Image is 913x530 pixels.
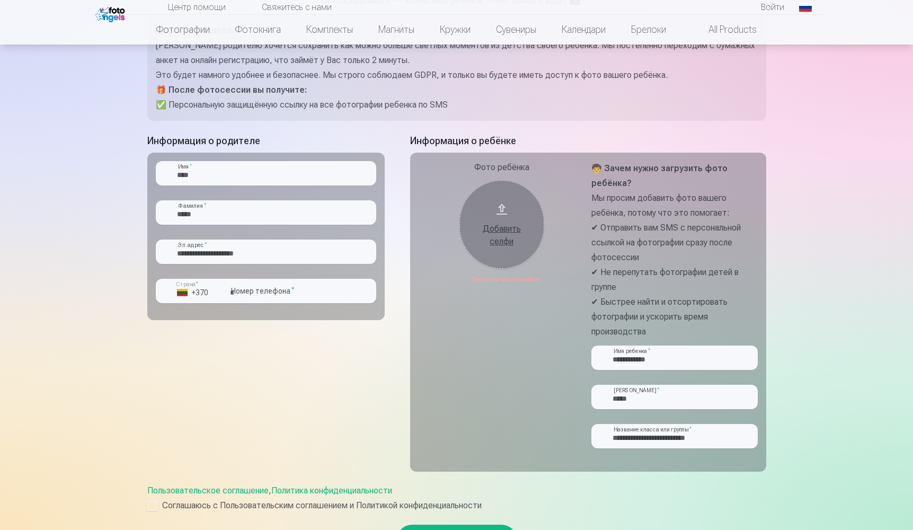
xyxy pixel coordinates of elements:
[147,134,385,148] h5: Информация о родителе
[271,485,392,496] a: Политика конфиденциальности
[144,15,223,45] a: Фотографии
[156,38,758,68] p: [PERSON_NAME] родителю хочется сохранить как можно больше светлых моментов из детства своего ребё...
[147,484,766,512] div: ,
[470,223,534,248] div: Добавить селфи
[147,485,269,496] a: Пользовательское соглашение
[419,275,585,284] div: Требуется фотография!
[618,15,679,45] a: Брелоки
[223,15,294,45] a: Фотокнига
[591,295,758,339] p: ✔ Быстрее найти и отсортировать фотографии и ускорить время производства
[410,134,766,148] h5: Информация о ребёнке
[177,287,209,298] div: +370
[156,279,225,303] button: Страна*+370
[156,85,307,95] strong: 🎁 После фотосессии вы получите:
[483,15,549,45] a: Сувениры
[419,161,585,174] div: Фото ребёнка
[549,15,618,45] a: Календари
[591,191,758,220] p: Мы просим добавить фото вашего ребёнка, потому что это помогает:
[591,163,728,188] strong: 🧒 Зачем нужно загрузить фото ребёнка?
[427,15,483,45] a: Кружки
[591,220,758,265] p: ✔ Отправить вам SMS с персональной ссылкой на фотографии сразу после фотосессии
[679,15,769,45] a: All products
[156,68,758,83] p: Это будет намного удобнее и безопаснее. Мы строго соблюдаем GDPR, и только вы будете иметь доступ...
[459,180,544,269] button: Добавить селфи
[173,280,202,288] label: Страна
[366,15,427,45] a: Магниты
[294,15,366,45] a: Комплекты
[147,499,766,512] label: Соглашаюсь с Пользовательским соглашением и Политикой конфиденциальности
[95,4,128,22] img: /fa1
[156,98,758,112] p: ✅ Персональную защищённую ссылку на все фотографии ребенка по SMS
[591,265,758,295] p: ✔ Не перепутать фотографии детей в группе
